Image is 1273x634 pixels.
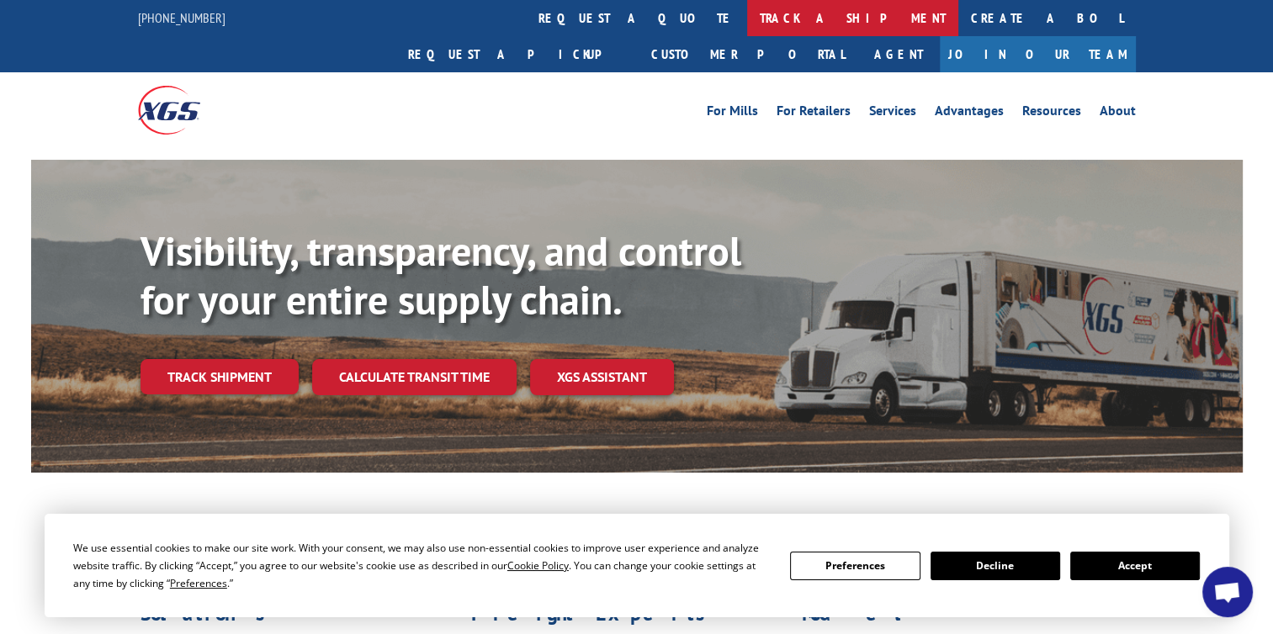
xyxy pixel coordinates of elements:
span: Cookie Policy [507,558,569,573]
a: For Mills [707,104,758,123]
a: Calculate transit time [312,359,517,395]
a: XGS ASSISTANT [530,359,674,395]
a: Resources [1022,104,1081,123]
div: Cookie Consent Prompt [45,514,1229,617]
button: Decline [931,552,1060,580]
button: Preferences [790,552,920,580]
span: Preferences [170,576,227,590]
a: Customer Portal [639,36,857,72]
a: [PHONE_NUMBER] [138,9,225,26]
b: Visibility, transparency, and control for your entire supply chain. [141,225,741,325]
div: Open chat [1202,567,1253,617]
div: We use essential cookies to make our site work. With your consent, we may also use non-essential ... [73,539,770,592]
a: Request a pickup [395,36,639,72]
a: Join Our Team [940,36,1136,72]
a: For Retailers [777,104,851,123]
a: Agent [857,36,940,72]
a: About [1100,104,1136,123]
a: Services [869,104,916,123]
a: Advantages [935,104,1004,123]
a: Track shipment [141,359,299,394]
button: Accept [1070,552,1200,580]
